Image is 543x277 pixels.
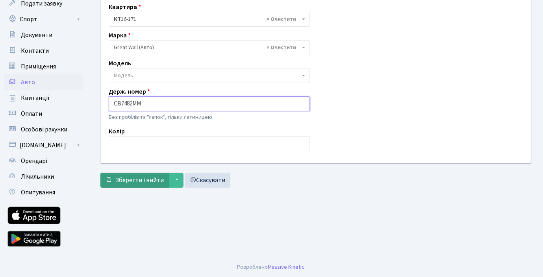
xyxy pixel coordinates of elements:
[21,31,52,39] span: Документи
[21,172,54,181] span: Лічильники
[21,125,67,134] span: Особові рахунки
[100,173,169,188] button: Зберегти і вийти
[4,11,83,27] a: Спорт
[268,263,305,271] a: Massive Kinetic
[109,59,131,68] label: Модель
[109,2,141,12] label: Квартира
[4,27,83,43] a: Документи
[4,122,83,137] a: Особові рахунки
[21,109,42,118] span: Оплати
[4,43,83,59] a: Контакти
[4,137,83,153] a: [DOMAIN_NAME]
[21,94,50,102] span: Квитанції
[4,153,83,169] a: Орендарі
[115,176,164,185] span: Зберегти і вийти
[4,106,83,122] a: Оплати
[109,40,310,55] span: Great Wall (Авто)
[114,72,133,79] span: Модель
[267,15,296,23] span: Видалити всі елементи
[21,157,47,165] span: Орендарі
[185,173,230,188] a: Скасувати
[109,12,310,27] span: <b>КТ</b>&nbsp;&nbsp;&nbsp;&nbsp;16-171
[114,44,300,52] span: Great Wall (Авто)
[4,59,83,74] a: Приміщення
[114,15,121,23] b: КТ
[109,31,131,40] label: Марка
[109,96,310,111] input: AA0001AA
[21,46,49,55] span: Контакти
[109,87,150,96] label: Держ. номер
[237,263,306,271] div: Розроблено .
[267,44,296,52] span: Видалити всі елементи
[4,169,83,185] a: Лічильники
[4,74,83,90] a: Авто
[21,78,35,87] span: Авто
[21,188,55,197] span: Опитування
[114,15,300,23] span: <b>КТ</b>&nbsp;&nbsp;&nbsp;&nbsp;16-171
[4,90,83,106] a: Квитанції
[4,185,83,200] a: Опитування
[109,127,125,136] label: Колір
[21,62,56,71] span: Приміщення
[109,113,310,122] p: Без пробілів та "лапок", тільки латиницею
